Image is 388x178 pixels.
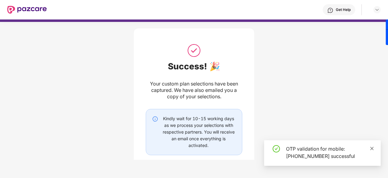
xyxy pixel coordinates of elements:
[370,146,374,151] span: close
[327,7,333,13] img: svg+xml;base64,PHN2ZyBpZD0iSGVscC0zMngzMiIgeG1sbnM9Imh0dHA6Ly93d3cudzMub3JnLzIwMDAvc3ZnIiB3aWR0aD...
[7,6,47,14] img: New Pazcare Logo
[375,7,379,12] img: svg+xml;base64,PHN2ZyBpZD0iRHJvcGRvd24tMzJ4MzIiIHhtbG5zPSJodHRwOi8vd3d3LnczLm9yZy8yMDAwL3N2ZyIgd2...
[146,61,242,72] div: Success! 🎉
[152,116,158,122] img: svg+xml;base64,PHN2ZyBpZD0iSW5mby0yMHgyMCIgeG1sbnM9Imh0dHA6Ly93d3cudzMub3JnLzIwMDAvc3ZnIiB3aWR0aD...
[186,43,202,58] img: svg+xml;base64,PHN2ZyB3aWR0aD0iNTAiIGhlaWdodD0iNTAiIHZpZXdCb3g9IjAgMCA1MCA1MCIgZmlsbD0ibm9uZSIgeG...
[286,145,373,160] div: OTP validation for mobile: [PHONE_NUMBER] successful
[146,81,242,100] div: Your custom plan selections have been captured. We have also emailed you a copy of your selections.
[336,7,351,12] div: Get Help
[161,115,236,149] div: Kindly wait for 10-15 working days as we process your selections with respective partners. You wi...
[273,145,280,152] span: check-circle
